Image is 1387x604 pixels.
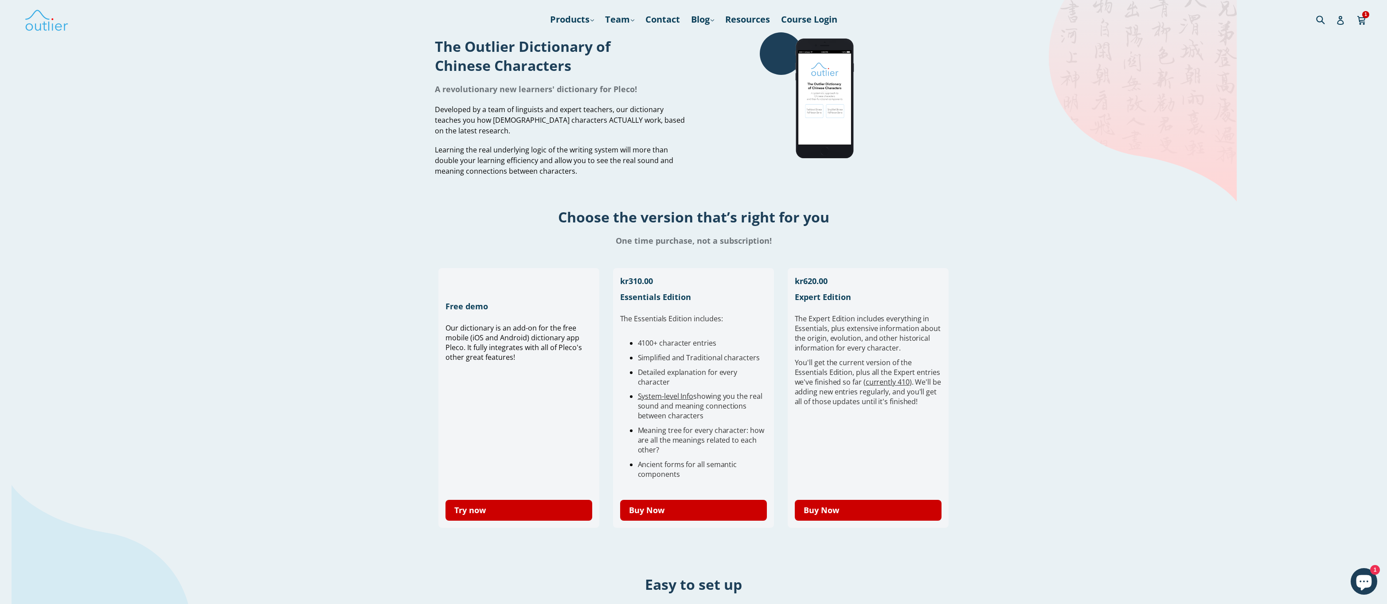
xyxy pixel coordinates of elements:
span: showing you the real sound and meaning connections between characters [638,391,762,421]
span: Learning the real underlying logic of the writing system will more than double your learning effi... [435,145,673,176]
span: Simplified and Traditional characters [638,353,760,362]
span: 1 [1362,11,1369,18]
h1: Free demo [445,301,593,312]
span: Detailed explanation for every character [638,367,738,387]
a: Contact [641,12,684,27]
a: Course Login [777,12,842,27]
span: 4100+ character entries [638,338,716,348]
a: Blog [687,12,719,27]
a: currently 410 [866,377,910,387]
a: Products [546,12,598,27]
a: System-level Info [638,391,694,401]
a: Buy Now [795,500,942,521]
span: kr310.00 [620,276,653,286]
span: Our dictionary is an add-on for the free mobile (iOS and Android) dictionary app Pleco. It fully ... [445,323,582,362]
h1: Essentials Edition [620,292,767,302]
span: Developed by a team of linguists and expert teachers, our dictionary teaches you how [DEMOGRAPHIC... [435,105,685,136]
input: Search [1314,10,1338,28]
span: Ancient forms for all semantic components [638,460,737,479]
span: The Essentials Edition includes: [620,314,723,323]
h1: Expert Edition [795,292,942,302]
a: Buy Now [620,500,767,521]
img: Outlier Linguistics [24,7,69,32]
h1: The Outlier Dictionary of Chinese Characters [435,37,687,75]
a: Try now [445,500,593,521]
inbox-online-store-chat: Shopify online store chat [1348,568,1380,597]
a: Team [601,12,639,27]
span: Meaning tree for every character: how are all the meanings related to each other? [638,425,764,455]
a: Resources [721,12,774,27]
span: The Expert Edition includes e [795,314,891,323]
span: verything in Essentials, plus extensive information about the origin, evolution, and other histor... [795,314,941,353]
h1: A revolutionary new learners' dictionary for Pleco! [435,84,687,94]
span: You'll get the current version of the Essentials Edition, plus all the Expert entries we've finis... [795,358,941,406]
span: kr620.00 [795,276,828,286]
a: 1 [1357,9,1367,30]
